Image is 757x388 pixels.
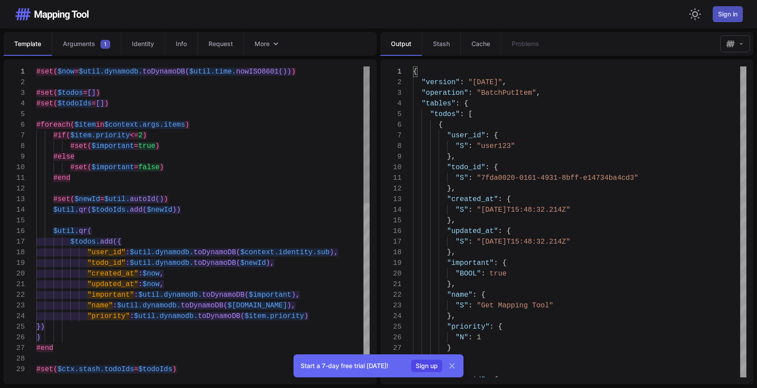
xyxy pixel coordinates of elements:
span: : [485,376,490,384]
span: $todoIds. [92,206,130,214]
span: = [134,365,139,373]
nav: Tabs [380,32,717,56]
span: Output [391,39,411,48]
span: : [460,78,464,86]
div: 10 [4,162,25,173]
span: [] [96,100,104,108]
span: #set( [70,142,92,150]
span: [] [87,89,96,97]
span: }) [36,323,45,331]
div: 8 [380,141,402,151]
span: $now [143,270,159,278]
span: "todo_id" [87,259,125,267]
span: 1 [477,334,481,341]
span: "Get Mapping Tool" [477,302,553,310]
span: "BatchPutItem" [477,89,536,97]
span: ) [96,89,100,97]
span: ) [36,334,41,341]
div: 14 [380,205,402,215]
div: 1 [4,66,25,77]
span: $item.priority [70,132,130,140]
span: "important" [447,259,494,267]
div: 13 [4,194,25,205]
div: 7 [380,130,402,141]
span: $util.dynamodb. [134,312,198,320]
div: 4 [380,98,402,109]
div: 21 [380,279,402,290]
span: }, [447,153,456,161]
span: : [126,259,130,267]
span: add( [130,206,147,214]
div: 9 [380,151,402,162]
span: : [138,270,143,278]
img: Mapping Tool [726,39,735,48]
span: $util.dynamodb. [117,302,181,310]
span: $newId [74,195,100,203]
span: : [126,248,130,256]
span: Request [209,39,233,48]
span: { [502,259,507,267]
span: Arguments [63,39,95,48]
span: "operation" [421,89,468,97]
span: in [96,121,104,129]
div: 7 [4,130,25,141]
span: }, [447,217,456,225]
span: #set( [36,68,58,76]
span: = [92,100,96,108]
div: 20 [380,268,402,279]
span: "tables" [421,100,456,108]
div: 22 [380,290,402,300]
span: : [490,323,494,331]
span: , [159,270,164,278]
span: ) [143,132,147,140]
span: $util.dynamodb. [130,248,193,256]
span: #set( [36,365,58,373]
div: 17 [380,237,402,247]
span: #end [36,344,53,352]
div: 16 [4,226,25,237]
span: "name" [447,291,473,299]
span: "version" [421,78,460,86]
span: #set( [53,195,74,203]
span: : [468,174,473,182]
span: "priority" [87,312,130,320]
span: "7fda0020-0161-4931-8bff-e14734ba4cd3" [477,174,638,182]
span: : [468,302,473,310]
span: { [494,132,498,140]
span: : [485,132,490,140]
span: = [83,89,88,97]
div: 4 [4,98,25,109]
span: $[DOMAIN_NAME] [228,302,287,310]
span: $context.args.items [104,121,185,129]
div: 22 [4,290,25,300]
div: 15 [4,215,25,226]
div: 2 [380,77,402,88]
span: #else [53,153,74,161]
div: 21 [4,279,25,290]
span: { [481,291,486,299]
span: : [468,238,473,246]
div: 25 [380,322,402,332]
span: $newId [240,259,266,267]
span: 2 [138,132,143,140]
div: 12 [4,183,25,194]
span: $util. [53,206,79,214]
span: #set( [36,89,58,97]
span: true [490,270,506,278]
span: "important" [87,291,134,299]
span: "name" [87,302,113,310]
span: toDynamoDB( [193,248,240,256]
span: }, [447,248,456,256]
span: ), [291,291,300,299]
span: "updated_at" [87,280,138,288]
span: "N" [456,334,468,341]
span: #if( [53,132,70,140]
span: ) [172,365,177,373]
a: Sign up [413,361,440,370]
div: 18 [380,247,402,258]
div: 14 [4,205,25,215]
span: ), [266,259,274,267]
span: $util.dynamodb. [79,68,143,76]
span: Identity [132,39,154,48]
span: $todos [58,89,83,97]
